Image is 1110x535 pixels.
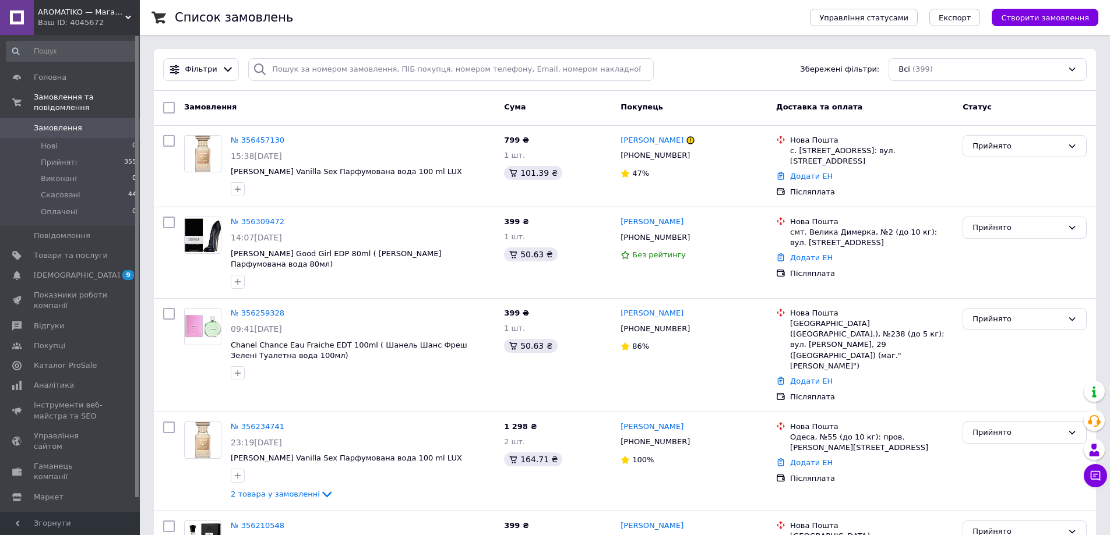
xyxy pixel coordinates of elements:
span: 23:19[DATE] [231,438,282,447]
a: № 356210548 [231,521,284,530]
span: 1 шт. [504,232,525,241]
div: Післяплата [790,392,953,402]
span: Фільтри [185,64,217,75]
span: Виконані [41,173,77,184]
span: 799 ₴ [504,136,529,144]
a: [PERSON_NAME] Good Girl EDP 80ml ( [PERSON_NAME] Парфумована вода 80мл) [231,249,442,269]
span: 100% [632,455,654,464]
span: 9 [122,270,134,280]
a: Додати ЕН [790,377,833,385]
span: Нові [41,141,58,151]
input: Пошук за номером замовлення, ПІБ покупця, номером телефону, Email, номером накладної [248,58,654,81]
a: Chanel Chance Eau Fraiche EDT 100ml ( Шанель Шанс Фреш Зелені Туалетна вода 100мл) [231,341,467,360]
a: [PERSON_NAME] [621,520,683,532]
img: Фото товару [185,315,221,338]
a: [PERSON_NAME] Vanilla Sex Парфумована вода 100 ml LUX [231,453,462,462]
a: № 356259328 [231,309,284,317]
div: Нова Пошта [790,520,953,531]
div: 164.71 ₴ [504,452,562,466]
a: Фото товару [184,421,221,459]
span: Каталог ProSale [34,360,97,371]
div: Нова Пошта [790,421,953,432]
span: Експорт [939,13,971,22]
span: Аналітика [34,380,74,391]
div: Післяплата [790,473,953,484]
div: 50.63 ₴ [504,339,557,353]
span: 0 [132,141,136,151]
span: Замовлення та повідомлення [34,92,140,113]
div: Прийнято [972,222,1063,234]
span: Збережені фільтри: [800,64,879,75]
img: Фото товару [195,136,211,172]
span: Всі [898,64,910,75]
input: Пошук [6,41,138,62]
span: Скасовані [41,190,80,200]
span: 14:07[DATE] [231,233,282,242]
a: Фото товару [184,135,221,172]
div: [PHONE_NUMBER] [618,434,692,449]
a: Фото товару [184,308,221,345]
span: 47% [632,169,649,178]
span: 399 ₴ [504,521,529,530]
span: 0 [132,173,136,184]
span: 2 товара у замовленні [231,490,320,498]
div: Післяплата [790,268,953,279]
span: 1 шт. [504,324,525,332]
span: [DEMOGRAPHIC_DATA] [34,270,120,281]
div: с. [STREET_ADDRESS]: вул. [STREET_ADDRESS] [790,146,953,166]
span: Cума [504,102,526,111]
span: Показники роботи компанії [34,290,108,311]
span: Повідомлення [34,231,90,241]
a: [PERSON_NAME] [621,421,683,433]
div: 101.39 ₴ [504,166,562,180]
span: 2 шт. [504,437,525,446]
span: Управління сайтом [34,431,108,452]
img: Фото товару [195,422,211,458]
span: 399 ₴ [504,309,529,317]
span: 0 [132,207,136,217]
div: Ваш ID: 4045672 [38,17,140,28]
span: 44 [128,190,136,200]
span: Покупець [621,102,663,111]
div: Прийнято [972,140,1063,153]
span: Оплачені [41,207,77,217]
span: (399) [912,65,933,73]
span: Доставка та оплата [776,102,862,111]
div: Прийнято [972,427,1063,439]
span: Статус [963,102,992,111]
img: Фото товару [185,218,221,252]
div: [PHONE_NUMBER] [618,148,692,163]
a: Додати ЕН [790,172,833,180]
a: Створити замовлення [980,13,1098,22]
span: Прийняті [41,157,77,168]
span: Товари та послуги [34,250,108,261]
div: [PHONE_NUMBER] [618,321,692,336]
a: [PERSON_NAME] [621,217,683,228]
a: 2 товара у замовленні [231,490,334,498]
div: [PHONE_NUMBER] [618,230,692,245]
span: 1 298 ₴ [504,422,537,431]
span: Замовлення [34,123,82,133]
a: [PERSON_NAME] [621,308,683,319]
span: 355 [124,157,136,168]
span: 09:41[DATE] [231,324,282,334]
span: Відгуки [34,321,64,331]
a: № 356234741 [231,422,284,431]
span: Головна [34,72,66,83]
div: Нова Пошта [790,308,953,318]
span: Створити замовлення [1001,13,1089,22]
span: 1 шт. [504,151,525,160]
a: Фото товару [184,217,221,254]
a: Додати ЕН [790,253,833,262]
div: Нова Пошта [790,217,953,227]
button: Створити замовлення [992,9,1098,26]
a: [PERSON_NAME] Vanilla Sex Парфумована вода 100 ml LUX [231,167,462,176]
a: Додати ЕН [790,458,833,467]
span: Інструменти веб-майстра та SEO [34,400,108,421]
span: AROMATIKO — Магазин парфумерії [38,7,125,17]
div: [GEOGRAPHIC_DATA] ([GEOGRAPHIC_DATA].), №238 (до 5 кг): вул. [PERSON_NAME], 29 ([GEOGRAPHIC_DATA]... [790,318,953,371]
div: Післяплата [790,187,953,197]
